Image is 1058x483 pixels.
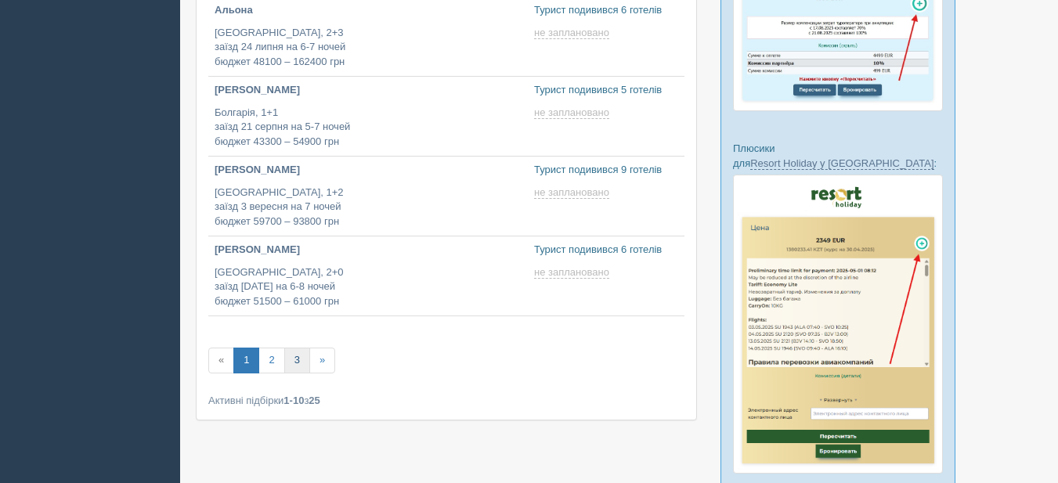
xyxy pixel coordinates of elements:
span: « [208,348,234,373]
a: 1 [233,348,259,373]
b: 25 [309,395,320,406]
p: Болгарія, 1+1 заїзд 21 серпня на 5-7 ночей бюджет 43300 – 54900 грн [215,106,522,150]
p: Турист подивився 9 готелів [534,163,678,178]
p: [GEOGRAPHIC_DATA], 1+2 заїзд 3 вересня на 7 ночей бюджет 59700 – 93800 грн [215,186,522,229]
p: [PERSON_NAME] [215,243,522,258]
a: Resort Holiday у [GEOGRAPHIC_DATA] [750,157,933,170]
p: Турист подивився 6 готелів [534,243,678,258]
a: 3 [284,348,310,373]
span: не заплановано [534,106,609,119]
img: resort-holiday-%D0%BF%D1%96%D0%B4%D0%B1%D1%96%D1%80%D0%BA%D0%B0-%D1%81%D1%80%D0%BC-%D0%B4%D0%BB%D... [733,175,943,474]
a: [PERSON_NAME] [GEOGRAPHIC_DATA], 1+2заїзд 3 вересня на 7 ночейбюджет 59700 – 93800 грн [208,157,528,236]
p: Плюсики для : [733,141,943,171]
div: Активні підбірки з [208,393,684,408]
a: не заплановано [534,266,612,279]
a: не заплановано [534,27,612,39]
span: не заплановано [534,266,609,279]
p: [GEOGRAPHIC_DATA], 2+0 заїзд [DATE] на 6-8 ночей бюджет 51500 – 61000 грн [215,265,522,309]
a: » [309,348,335,373]
a: не заплановано [534,186,612,199]
span: не заплановано [534,186,609,199]
a: [PERSON_NAME] [GEOGRAPHIC_DATA], 2+0заїзд [DATE] на 6-8 ночейбюджет 51500 – 61000 грн [208,236,528,315]
a: не заплановано [534,106,612,119]
a: 2 [258,348,284,373]
p: Альона [215,3,522,18]
p: Турист подивився 6 готелів [534,3,678,18]
p: [PERSON_NAME] [215,83,522,98]
b: 1-10 [283,395,304,406]
p: Турист подивився 5 готелів [534,83,678,98]
span: не заплановано [534,27,609,39]
a: [PERSON_NAME] Болгарія, 1+1заїзд 21 серпня на 5-7 ночейбюджет 43300 – 54900 грн [208,77,528,156]
p: [GEOGRAPHIC_DATA], 2+3 заїзд 24 липня на 6-7 ночей бюджет 48100 – 162400 грн [215,26,522,70]
p: [PERSON_NAME] [215,163,522,178]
